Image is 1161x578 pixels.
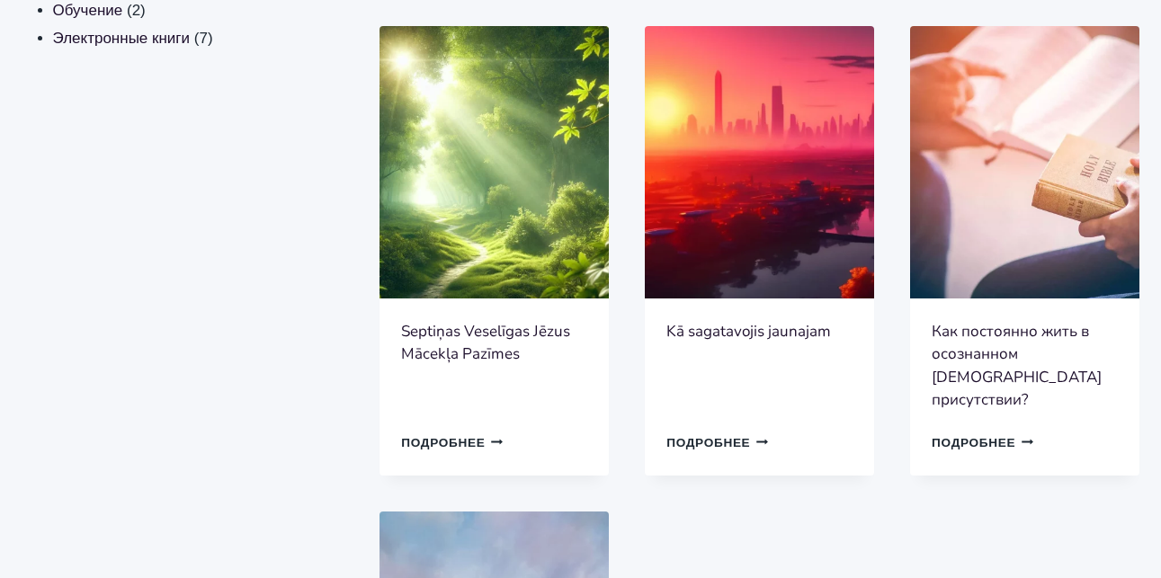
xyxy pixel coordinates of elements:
span: 2 [132,2,140,19]
img: Как постоянно жить в осознанном Божьем присутствии? [910,26,1139,298]
a: Электронные книги [53,30,191,47]
a: Обучение [53,2,123,19]
a: Прочитайте больше о “Septiņas Veselīgas Jēzus Mācekļa Pazīmes” [401,430,504,456]
span: 7 [199,30,207,47]
img: Ko Dievs sagatavojis jaunajam 2023.gadam [645,26,874,298]
a: Добавить в корзину “Kā sagatavojis jaunajam” [666,430,769,456]
a: Прочитайте больше о “Как постоянно жить в осознанном Божьем присутствии?” [932,430,1034,456]
a: Как постоянно жить в осознанном [DEMOGRAPHIC_DATA] присутствии? [932,321,1102,411]
a: Kā sagatavojis jaunajam [666,321,831,342]
a: Septiņas Veselīgas Jēzus Mācekļa Pazīmes [401,321,570,365]
img: Mācekļa Ceļš: Definīcija un Septiņas Veselīgas Jēzus Mācekļa Pazīmes [380,26,609,298]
